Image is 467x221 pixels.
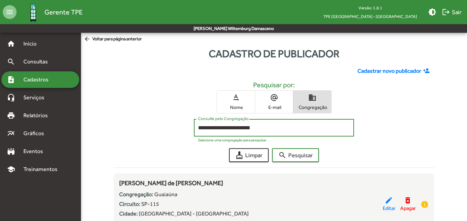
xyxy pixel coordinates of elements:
mat-icon: school [7,165,15,173]
a: Gerente TPE [17,1,83,23]
span: Cadastrar novo publicador [357,67,421,75]
span: Serviços [19,93,54,102]
mat-hint: Selecione uma congregação para pesquisar. [198,138,267,142]
mat-icon: multiline_chart [7,129,15,138]
span: [GEOGRAPHIC_DATA] - [GEOGRAPHIC_DATA] [139,210,249,217]
h5: Pesquisar por: [119,81,428,89]
mat-icon: person_add [423,67,432,75]
span: [PERSON_NAME] de [PERSON_NAME] [119,179,223,187]
mat-icon: domain [308,93,316,102]
span: Congregação [295,104,330,110]
mat-icon: menu [3,5,17,19]
strong: Cidade: [119,210,138,217]
span: Início [19,40,46,48]
button: Limpar [229,148,269,162]
span: Apagar [400,204,416,212]
button: Sair [439,6,464,18]
strong: Circuito: [119,201,140,207]
button: Pesquisar [272,148,319,162]
mat-icon: arrow_back [84,36,92,43]
span: Gráficos [19,129,53,138]
span: TPE [GEOGRAPHIC_DATA] - [GEOGRAPHIC_DATA] [318,12,423,21]
button: Nome [217,91,255,113]
mat-icon: headset_mic [7,93,15,102]
mat-icon: search [278,151,287,159]
mat-icon: alternate_email [270,93,278,102]
div: Cadastro de publicador [81,46,467,61]
span: Sair [442,6,461,18]
button: Congregação [293,91,331,113]
span: Guaiaúna [154,191,177,198]
span: Nome [219,104,253,110]
span: Limpar [235,149,262,161]
span: Pesquisar [278,149,313,161]
img: Logo [22,1,44,23]
span: Consultas [19,58,57,66]
button: E-mail [255,91,293,113]
span: Voltar para página anterior [84,36,142,43]
span: SP-115 [141,201,159,207]
mat-icon: text_rotation_none [232,93,240,102]
mat-icon: home [7,40,15,48]
strong: Congregação: [119,191,153,198]
mat-icon: cleaning_services [235,151,243,159]
mat-icon: info [421,200,429,209]
mat-icon: note_add [7,76,15,84]
mat-icon: stadium [7,147,15,155]
span: Gerente TPE [44,7,83,18]
span: E-mail [257,104,291,110]
span: Editar [383,204,395,212]
mat-icon: logout [442,8,450,16]
mat-icon: delete_forever [404,196,412,204]
mat-icon: brightness_medium [428,8,436,16]
span: Eventos [19,147,52,155]
span: Relatórios [19,111,57,120]
span: Treinamentos [19,165,66,173]
mat-icon: search [7,58,15,66]
span: Cadastros [19,76,58,84]
div: Versão: 1.8.1 [318,3,423,12]
mat-icon: edit [385,196,393,204]
mat-icon: print [7,111,15,120]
